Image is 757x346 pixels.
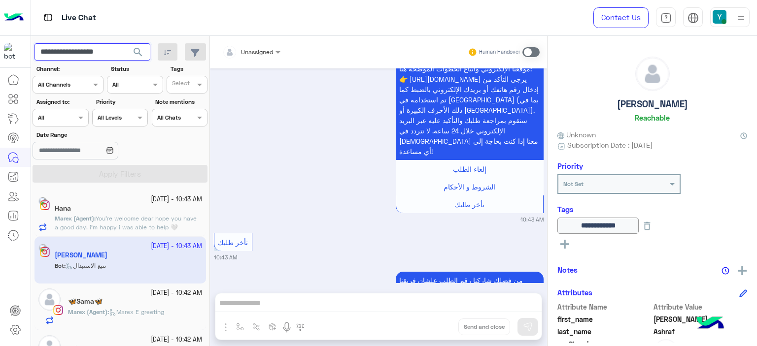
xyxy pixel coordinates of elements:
[557,314,652,324] span: first_name
[693,307,727,341] img: hulul-logo.png
[654,314,748,324] span: Sandy
[722,267,729,275] img: notes
[55,215,197,231] span: You're welcome dear hope you have a good day! i'm happy i was able to help 🤍
[214,253,237,261] small: 10:43 AM
[171,64,206,73] label: Tags
[399,44,539,156] span: لطلب الاسترجاع أو الاستبدال، يُرجى ببساطة الضغط على زر "طلب استرجاع او استبدال" على موقعنا الإلكت...
[396,272,544,299] p: 8/10/2025, 10:43 AM
[38,197,47,206] img: picture
[557,326,652,337] span: last_name
[617,98,688,110] h5: [PERSON_NAME]
[563,180,584,188] b: Not Set
[738,266,747,275] img: add
[479,48,520,56] small: Human Handover
[654,302,748,312] span: Attribute Value
[735,12,747,24] img: profile
[55,204,71,213] h5: Hana
[520,216,544,223] small: 10:43 AM
[688,12,699,24] img: tab
[557,265,578,274] h6: Notes
[38,288,61,311] img: defaultAdmin.png
[444,183,495,191] span: الشروط و الأحكام
[557,129,596,140] span: Unknown
[55,215,94,222] span: Marex (Agent)
[593,7,649,28] a: Contact Us
[68,297,103,306] h5: 🦋Sama🦋
[132,46,144,58] span: search
[4,7,24,28] img: Logo
[151,288,202,298] small: [DATE] - 10:42 AM
[111,64,162,73] label: Status
[557,205,747,214] h6: Tags
[42,11,54,24] img: tab
[241,48,273,56] span: Unassigned
[68,308,109,315] b: :
[567,140,653,150] span: Subscription Date : [DATE]
[171,79,190,90] div: Select
[36,97,87,106] label: Assigned to:
[53,305,63,315] img: Instagram
[557,161,583,170] h6: Priority
[40,200,50,210] img: Instagram
[458,318,510,335] button: Send and close
[4,43,22,61] img: 317874714732967
[126,43,150,64] button: search
[557,302,652,312] span: Attribute Name
[713,10,726,24] img: userImage
[109,308,164,315] span: Marex E greeting
[96,97,147,106] label: Priority
[656,7,676,28] a: tab
[636,57,669,91] img: defaultAdmin.png
[33,165,207,183] button: Apply Filters
[68,308,107,315] span: Marex (Agent)
[55,215,96,222] b: :
[453,165,486,173] span: إلغاء الطلب
[635,113,670,122] h6: Reachable
[36,130,147,139] label: Date Range
[654,326,748,337] span: Ashraf
[396,39,544,160] p: 8/10/2025, 10:43 AM
[557,288,592,297] h6: Attributes
[151,335,202,345] small: [DATE] - 10:42 AM
[62,11,96,25] p: Live Chat
[660,12,672,24] img: tab
[155,97,206,106] label: Note mentions
[36,64,103,73] label: Channel:
[454,200,484,209] span: تأخر طلبك
[218,238,248,247] span: تأخر طلبك
[151,195,202,204] small: [DATE] - 10:43 AM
